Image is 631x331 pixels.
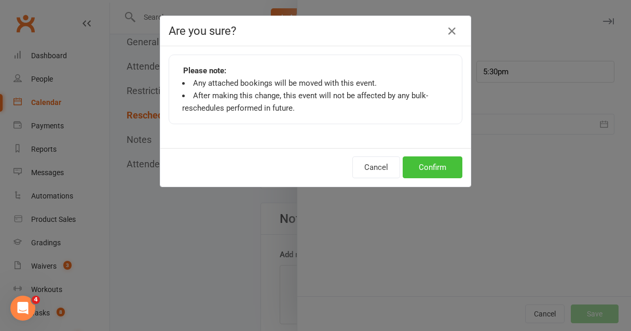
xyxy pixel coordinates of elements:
[10,296,35,321] iframe: Intercom live chat
[169,24,462,37] h4: Are you sure?
[182,77,449,89] li: Any attached bookings will be moved with this event.
[444,23,460,39] button: Close
[182,89,449,114] li: After making this change, this event will not be affected by any bulk-reschedules performed in fu...
[32,296,40,304] span: 4
[352,156,400,178] button: Cancel
[403,156,462,178] button: Confirm
[183,64,226,77] strong: Please note:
